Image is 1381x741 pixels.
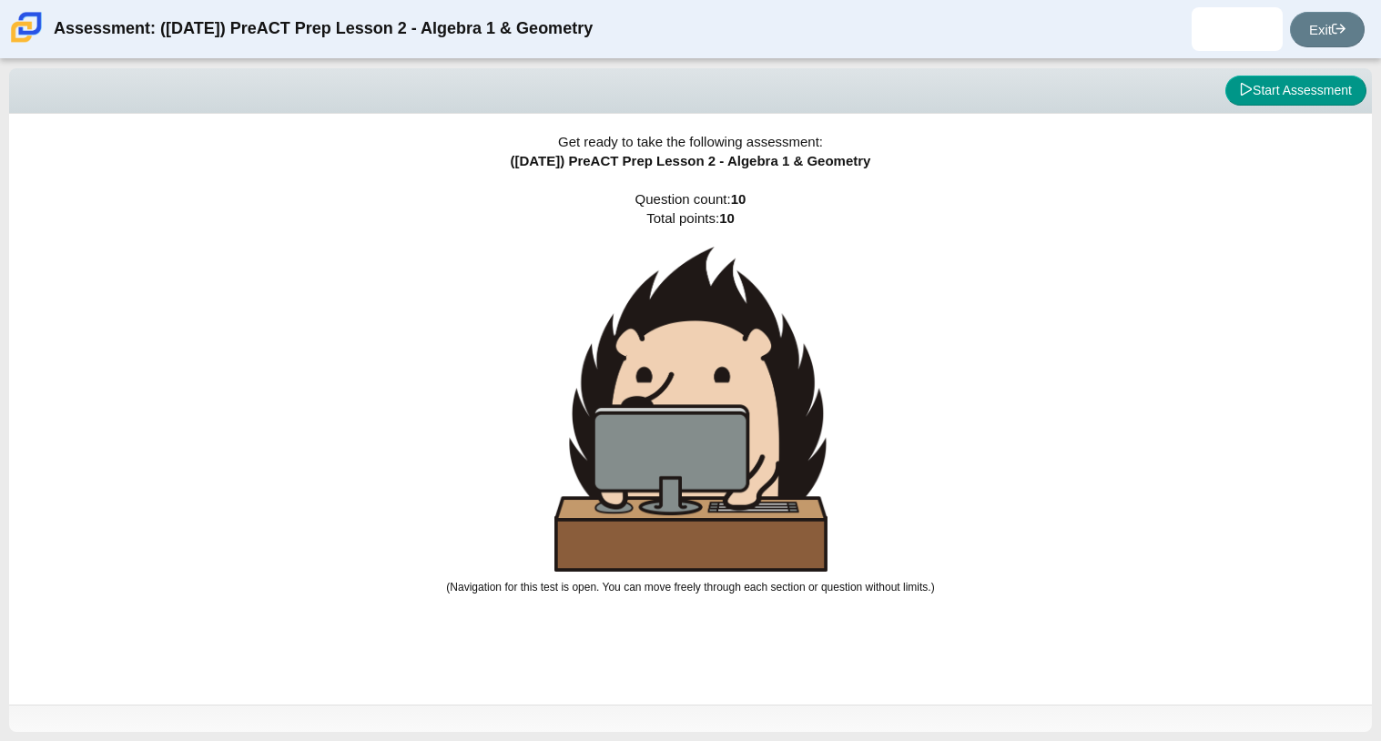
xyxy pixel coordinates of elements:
[1290,12,1365,47] a: Exit
[54,7,593,51] div: Assessment: ([DATE]) PreACT Prep Lesson 2 - Algebra 1 & Geometry
[731,191,746,207] b: 10
[719,210,735,226] b: 10
[558,134,823,149] span: Get ready to take the following assessment:
[446,581,934,594] small: (Navigation for this test is open. You can move freely through each section or question without l...
[446,191,934,594] span: Question count: Total points:
[1225,76,1366,107] button: Start Assessment
[554,247,828,572] img: hedgehog-behind-computer-large.png
[511,153,871,168] span: ([DATE]) PreACT Prep Lesson 2 - Algebra 1 & Geometry
[7,8,46,46] img: Carmen School of Science & Technology
[7,34,46,49] a: Carmen School of Science & Technology
[1223,15,1252,44] img: dominique.phillips.2aILOT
